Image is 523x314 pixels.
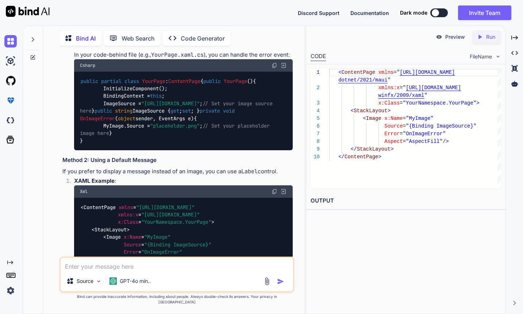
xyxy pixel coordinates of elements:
[120,277,151,285] p: GPT-4o min..
[4,114,17,126] img: darkCloudIdeIcon
[95,107,112,114] span: public
[150,122,200,129] span: "placeholder.png"
[338,69,341,75] span: <
[4,35,17,48] img: chat
[350,10,389,16] span: Documentation
[406,139,443,144] span: "AspectFill"
[263,277,271,285] img: attachment
[384,131,400,137] span: Error
[363,116,366,121] span: <
[397,69,400,75] span: "
[106,234,121,240] span: Image
[280,62,287,69] img: Open in Browser
[311,145,320,153] div: 9
[80,77,276,145] code: : { { InitializeComponent(); BindingContext = ; ImageSource = ; } ImageSource { ; ; } { MyImage.S...
[446,139,449,144] span: >
[357,146,390,152] span: StackLayout
[378,154,381,160] span: >
[84,204,116,211] span: ContentPage
[403,131,446,137] span: "OnImageError"
[115,107,132,114] span: string
[403,85,405,91] span: "
[151,51,204,58] code: YourPage.xaml.cs
[378,100,400,106] span: x:Class
[400,85,403,91] span: =
[81,78,98,84] span: public
[4,284,17,297] img: settings
[400,69,455,75] span: [URL][DOMAIN_NAME]
[280,188,287,195] img: Open in Browser
[150,93,162,99] span: this
[384,116,403,121] span: x:Name
[486,33,495,41] p: Run
[424,92,427,98] span: "
[338,77,387,83] span: dotnet/2021/maui
[6,6,50,17] img: Bind AI
[4,75,17,87] img: githubLight
[136,204,195,211] span: "[URL][DOMAIN_NAME]"
[80,107,238,121] span: ( )
[62,156,293,164] h3: Method 2: Using a Default Message
[350,108,353,114] span: <
[181,34,225,43] p: Code Generator
[141,100,200,107] span: "[URL][DOMAIN_NAME]"
[96,278,102,284] img: Pick Models
[80,115,115,122] span: OnImageError
[400,9,427,16] span: Dark mode
[406,116,434,121] span: "MyImage"
[403,100,479,106] span: "YourNamespace.YourPage">
[124,78,139,84] span: class
[306,192,505,209] h2: OUTPUT
[168,78,200,84] span: ContentPage
[122,34,155,43] p: Web Search
[311,84,320,92] div: 2
[391,146,393,152] span: >
[384,139,403,144] span: Aspect
[74,177,115,184] strong: XAML Example
[406,123,476,129] span: "{Binding ImageSource}"
[403,116,405,121] span: =
[341,69,375,75] span: ContentPage
[311,130,320,138] div: 7
[124,249,138,255] span: Error
[118,115,191,122] span: sender, EventArgs e
[4,55,17,67] img: ai-studio
[393,69,396,75] span: =
[400,131,403,137] span: =
[354,108,387,114] span: StackLayout
[80,189,88,194] span: Xml
[272,189,277,194] img: copy
[74,177,293,185] p: :
[80,234,214,262] span: < = = = = />
[445,33,465,41] p: Preview
[311,99,320,107] div: 3
[495,53,501,60] img: chevron down
[387,77,390,83] span: "
[118,115,135,122] span: object
[406,85,461,91] span: [URL][DOMAIN_NAME]
[241,168,258,175] code: Label
[144,234,170,240] span: "MyImage"
[92,226,130,233] span: < >
[277,278,284,285] img: icon
[350,146,357,152] span: </
[378,85,400,91] span: xmlns:x
[378,69,393,75] span: xmlns
[384,123,403,129] span: Source
[80,122,273,136] span: // Set your placeholder image here
[403,139,405,144] span: =
[142,78,165,84] span: YourPage
[203,78,221,84] span: public
[350,9,389,17] button: Documentation
[77,277,93,285] p: Source
[141,219,211,226] span: "YourNamespace.YourPage"
[200,107,220,114] span: private
[224,78,247,84] span: YourPage
[76,34,96,43] p: Bind AI
[345,154,378,160] span: ContentPage
[124,256,141,263] span: Aspect
[118,219,138,226] span: x:Class
[272,63,277,68] img: copy
[141,211,200,218] span: "[URL][DOMAIN_NAME]"
[59,294,294,305] p: Bind can provide inaccurate information, including about people. Always double-check its answers....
